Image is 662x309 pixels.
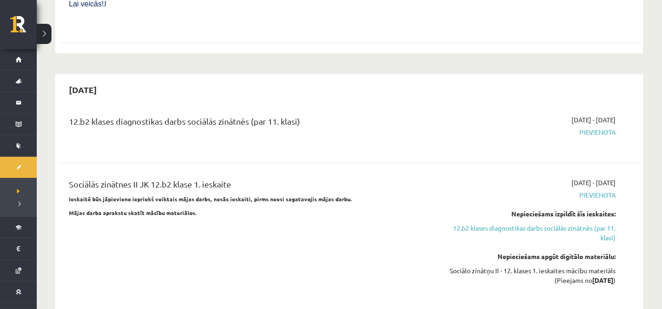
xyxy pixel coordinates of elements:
strong: [DATE] [592,276,613,284]
div: 12.b2 klases diagnostikas darbs sociālās zinātnēs (par 11. klasi) [69,115,429,132]
span: Pievienota [442,127,616,137]
div: Nepieciešams izpildīt šīs ieskaites: [442,209,616,219]
div: Sociālo zinātņu II - 12. klases 1. ieskaites mācību materiāls (Pieejams no ) [442,266,616,285]
span: [DATE] - [DATE] [571,115,616,125]
div: Sociālās zinātnes II JK 12.b2 klase 1. ieskaite [69,178,429,195]
a: 12.b2 klases diagnostikas darbs sociālās zinātnēs (par 11. klasi) [442,223,616,243]
a: Rīgas 1. Tālmācības vidusskola [10,16,37,39]
div: Nepieciešams apgūt digitālo materiālu: [442,252,616,261]
span: [DATE] - [DATE] [571,178,616,188]
strong: Mājas darba aprakstu skatīt mācību materiālos. [69,209,197,216]
h2: [DATE] [60,79,106,100]
span: Pievienota [442,190,616,200]
strong: Ieskaitē būs jāpievieno iepriekš veiktais mājas darbs, nesāc ieskaiti, pirms neesi sagatavojis mā... [69,195,352,203]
